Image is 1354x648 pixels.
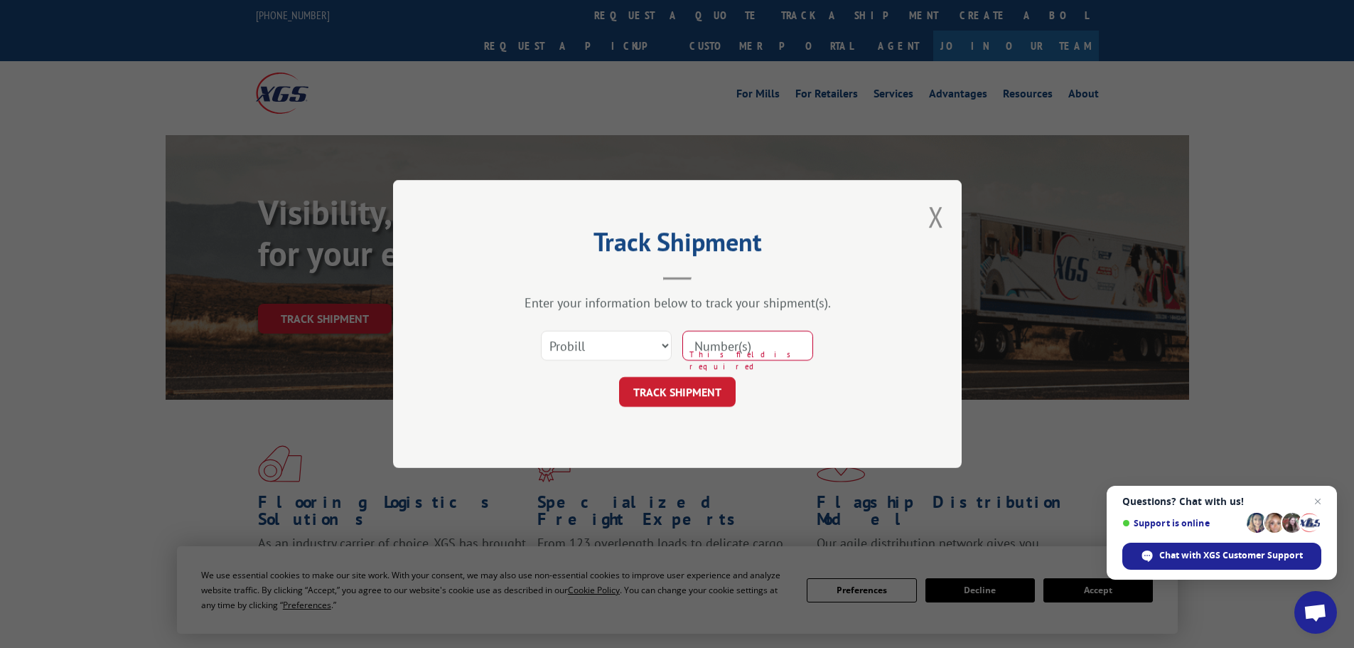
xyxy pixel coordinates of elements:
[619,377,736,407] button: TRACK SHIPMENT
[928,198,944,235] button: Close modal
[1294,591,1337,634] div: Open chat
[1159,549,1303,562] span: Chat with XGS Customer Support
[1122,496,1321,507] span: Questions? Chat with us!
[682,331,813,361] input: Number(s)
[464,232,891,259] h2: Track Shipment
[1122,518,1242,529] span: Support is online
[1309,493,1326,510] span: Close chat
[1122,543,1321,570] div: Chat with XGS Customer Support
[689,349,813,372] span: This field is required
[464,294,891,311] div: Enter your information below to track your shipment(s).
